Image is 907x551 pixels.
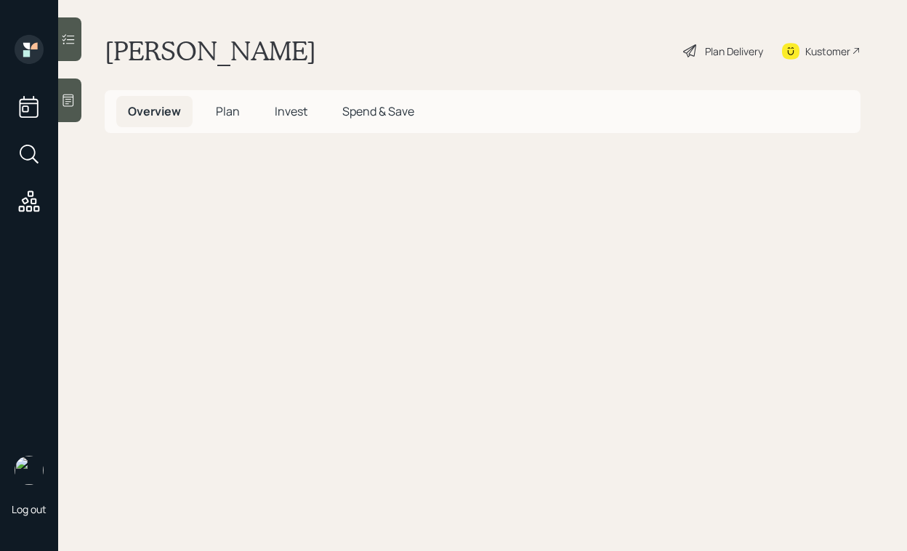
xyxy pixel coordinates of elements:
h1: [PERSON_NAME] [105,35,316,67]
span: Spend & Save [342,103,414,119]
span: Plan [216,103,240,119]
span: Invest [275,103,307,119]
div: Kustomer [805,44,850,59]
span: Overview [128,103,181,119]
img: aleksandra-headshot.png [15,456,44,485]
div: Plan Delivery [705,44,763,59]
div: Log out [12,502,47,516]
